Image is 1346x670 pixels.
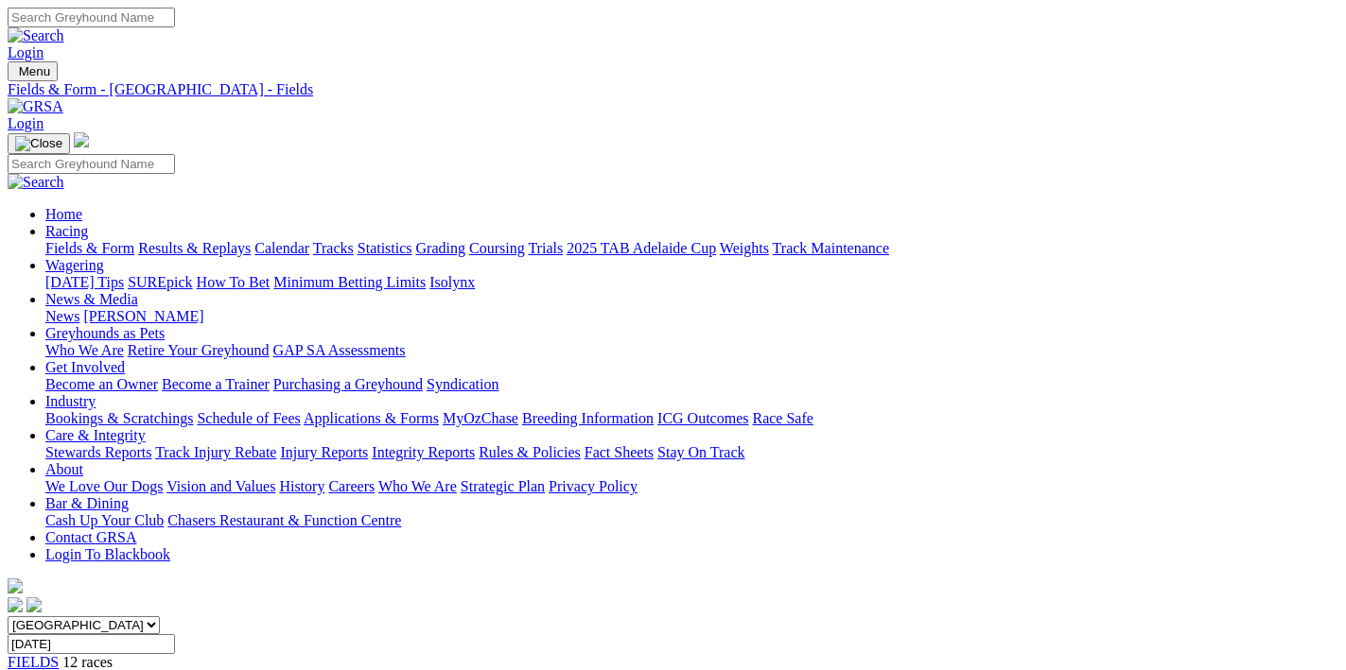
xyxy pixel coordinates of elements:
img: Search [8,174,64,191]
img: twitter.svg [26,597,42,612]
a: Login [8,44,44,60]
a: Contact GRSA [45,529,136,545]
img: GRSA [8,98,63,115]
img: logo-grsa-white.png [74,132,89,147]
a: Minimum Betting Limits [273,274,426,290]
a: Stewards Reports [45,444,151,460]
a: Stay On Track [657,444,744,460]
a: News [45,308,79,324]
a: Greyhounds as Pets [45,325,165,341]
div: Bar & Dining [45,512,1338,529]
a: Industry [45,393,96,409]
a: About [45,461,83,477]
a: Wagering [45,257,104,273]
a: Injury Reports [280,444,368,460]
a: Bookings & Scratchings [45,410,193,426]
a: MyOzChase [443,410,518,426]
a: Become an Owner [45,376,158,392]
a: Race Safe [752,410,813,426]
input: Search [8,8,175,27]
a: ICG Outcomes [657,410,748,426]
a: Trials [528,240,563,256]
img: facebook.svg [8,597,23,612]
a: Rules & Policies [479,444,581,460]
a: Login [8,115,44,131]
a: Tracks [313,240,354,256]
img: Close [15,136,62,151]
span: Menu [19,64,50,78]
a: Fields & Form - [GEOGRAPHIC_DATA] - Fields [8,81,1338,98]
span: 12 races [62,654,113,670]
a: Care & Integrity [45,427,146,443]
input: Select date [8,634,175,654]
a: FIELDS [8,654,59,670]
a: Racing [45,223,88,239]
a: Schedule of Fees [197,410,300,426]
a: Track Injury Rebate [155,444,276,460]
a: [PERSON_NAME] [83,308,203,324]
a: Privacy Policy [549,478,638,494]
a: Who We Are [45,342,124,358]
a: Chasers Restaurant & Function Centre [167,512,401,528]
div: Greyhounds as Pets [45,342,1338,359]
div: News & Media [45,308,1338,325]
div: Racing [45,240,1338,257]
button: Toggle navigation [8,133,70,154]
button: Toggle navigation [8,61,58,81]
a: Results & Replays [138,240,251,256]
a: We Love Our Dogs [45,478,163,494]
div: Industry [45,410,1338,427]
a: GAP SA Assessments [273,342,406,358]
a: Become a Trainer [162,376,270,392]
a: Purchasing a Greyhound [273,376,423,392]
a: Isolynx [429,274,475,290]
div: Wagering [45,274,1338,291]
a: News & Media [45,291,138,307]
a: Applications & Forms [304,410,439,426]
a: Calendar [254,240,309,256]
a: Cash Up Your Club [45,512,164,528]
a: Track Maintenance [773,240,889,256]
a: Syndication [427,376,498,392]
a: Retire Your Greyhound [128,342,270,358]
a: Weights [720,240,769,256]
input: Search [8,154,175,174]
img: Search [8,27,64,44]
div: Get Involved [45,376,1338,393]
a: Bar & Dining [45,495,129,511]
a: Login To Blackbook [45,546,170,562]
a: Fields & Form [45,240,134,256]
a: Careers [328,478,375,494]
div: About [45,478,1338,495]
a: [DATE] Tips [45,274,124,290]
a: Integrity Reports [372,444,475,460]
a: SUREpick [128,274,192,290]
div: Care & Integrity [45,444,1338,461]
a: Grading [416,240,465,256]
a: Strategic Plan [461,478,545,494]
a: Home [45,206,82,222]
a: Who We Are [378,478,457,494]
img: logo-grsa-white.png [8,578,23,593]
a: Fact Sheets [585,444,654,460]
a: History [279,478,324,494]
a: How To Bet [197,274,271,290]
a: Coursing [469,240,525,256]
a: Get Involved [45,359,125,375]
a: Vision and Values [166,478,275,494]
a: Breeding Information [522,410,654,426]
a: Statistics [358,240,412,256]
a: 2025 TAB Adelaide Cup [567,240,716,256]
